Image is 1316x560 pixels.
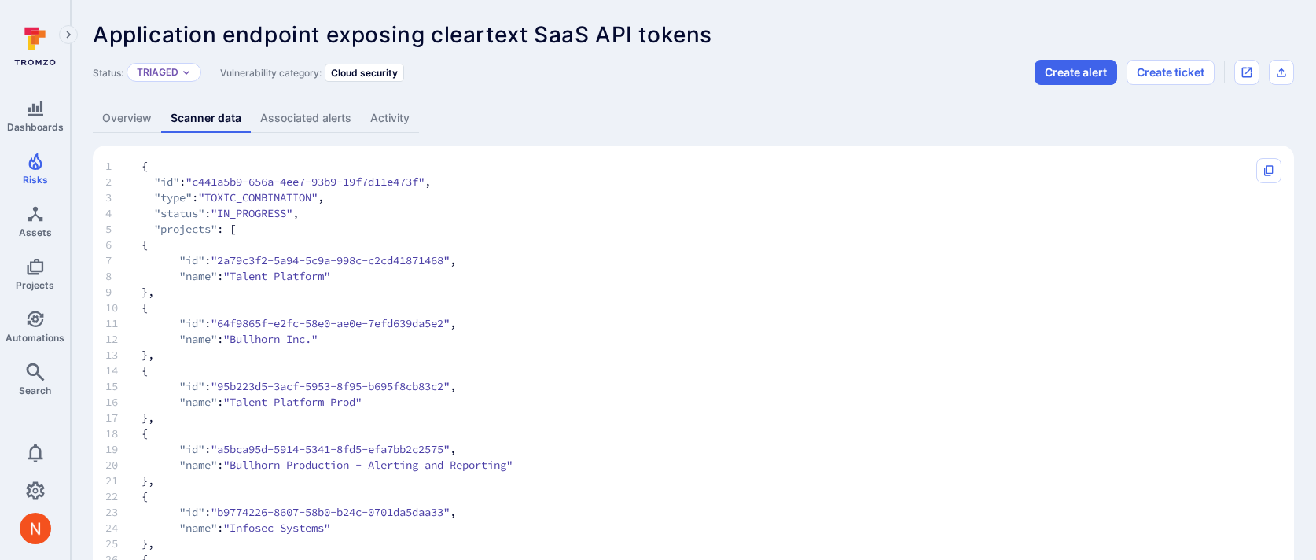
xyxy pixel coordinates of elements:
span: 2 [105,174,142,190]
span: : [217,457,223,473]
span: 15 [105,378,142,394]
span: "Talent Platform" [223,268,330,284]
span: "95b223d5-3acf-5953-8f95-b695f8cb83c2" [211,378,450,394]
span: : [204,504,211,520]
span: : [217,268,223,284]
span: 17 [105,410,142,426]
span: 14 [105,363,142,378]
span: "IN_PROGRESS" [211,205,292,221]
span: "id" [179,504,204,520]
span: 20 [105,457,142,473]
span: : [217,331,223,347]
button: Expand dropdown [182,68,191,77]
span: 1 [105,158,142,174]
span: }, [105,410,1250,426]
span: 5 [105,221,142,237]
span: Status: [93,67,123,79]
span: , [292,205,299,221]
span: "type" [154,190,192,205]
span: 25 [105,536,142,551]
span: "name" [179,394,217,410]
span: "name" [179,331,217,347]
span: "id" [179,378,204,394]
span: 16 [105,394,142,410]
span: Automations [6,332,64,344]
span: }, [105,284,1250,300]
span: "64f9865f-e2fc-58e0-ae0e-7efd639da5e2" [211,315,450,331]
span: 8 [105,268,142,284]
span: : [204,441,211,457]
div: Export as CSV [1269,60,1294,85]
span: 7 [105,252,142,268]
span: "name" [179,457,217,473]
span: "name" [179,520,217,536]
span: , [450,441,456,457]
span: { [105,363,1250,378]
span: 13 [105,347,142,363]
span: "b9774226-8607-58b0-b24c-0701da5daa33" [211,504,450,520]
span: , [450,504,456,520]
span: { [105,237,1250,252]
span: "Infosec Systems" [223,520,330,536]
span: }, [105,347,1250,363]
button: Create ticket [1127,60,1215,85]
span: 19 [105,441,142,457]
span: : [217,520,223,536]
span: Application endpoint exposing cleartext SaaS API tokens [93,21,712,48]
span: 21 [105,473,142,488]
span: "id" [179,315,204,331]
span: Assets [19,227,52,238]
span: : [192,190,198,205]
span: , [450,378,456,394]
span: "2a79c3f2-5a94-5c9a-998c-c2cd41871468" [211,252,450,268]
span: "a5bca95d-5914-5341-8fd5-efa7bb2c2575" [211,441,450,457]
span: : [204,205,211,221]
span: 10 [105,300,142,315]
span: { [105,488,1250,504]
img: ACg8ocIprwjrgDQnDsNSk9Ghn5p5-B8DpAKWoJ5Gi9syOE4K59tr4Q=s96-c [20,513,51,544]
span: , [450,252,456,268]
span: "TOXIC_COMBINATION" [198,190,318,205]
button: Create alert [1035,60,1117,85]
span: 4 [105,205,142,221]
i: Expand navigation menu [63,28,74,42]
span: : [179,174,186,190]
span: "Bullhorn Production - Alerting and Reporting" [223,457,513,473]
div: Cloud security [325,64,404,82]
span: "id" [154,174,179,190]
a: Overview [93,104,161,133]
div: Neeren Patki [20,513,51,544]
span: "status" [154,205,204,221]
span: , [318,190,324,205]
span: { [105,426,1250,441]
span: 11 [105,315,142,331]
span: 9 [105,284,142,300]
span: 18 [105,426,142,441]
div: Vulnerability tabs [93,104,1294,133]
button: Expand navigation menu [59,25,78,44]
span: "Bullhorn Inc." [223,331,318,347]
span: : [ [217,221,236,237]
span: Search [19,385,51,396]
span: Vulnerability category: [220,67,322,79]
span: 23 [105,504,142,520]
span: "id" [179,441,204,457]
span: , [425,174,431,190]
button: Triaged [137,66,178,79]
span: { [142,158,148,174]
span: 12 [105,331,142,347]
span: Projects [16,279,54,291]
span: Dashboards [7,121,64,133]
span: 3 [105,190,142,205]
span: "projects" [154,221,217,237]
a: Scanner data [161,104,251,133]
span: "c441a5b9-656a-4ee7-93b9-19f7d11e473f" [186,174,425,190]
span: 22 [105,488,142,504]
a: Associated alerts [251,104,361,133]
div: Open original issue [1234,60,1259,85]
span: 24 [105,520,142,536]
span: : [204,378,211,394]
span: : [204,252,211,268]
span: : [217,394,223,410]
